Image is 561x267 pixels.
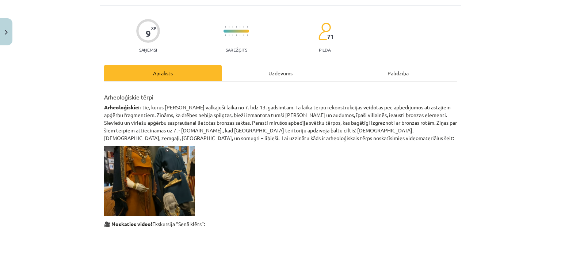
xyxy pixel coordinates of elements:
[104,104,138,110] strong: Arheoloģiskie
[5,30,8,35] img: icon-close-lesson-0947bae3869378f0d4975bcd49f059093ad1ed9edebbc8119c70593378902aed.svg
[247,34,248,36] img: icon-short-line-57e1e144782c952c97e751825c79c345078a6d821885a25fce030b3d8c18986b.svg
[339,65,457,81] div: Palīdzība
[318,22,331,41] img: students-c634bb4e5e11cddfef0936a35e636f08e4e9abd3cc4e673bd6f9a4125e45ecb1.svg
[327,33,334,40] span: 71
[104,146,195,216] img: AD_4nXdAQRsjhWE-dPuPjv4yQoKCxIqRQbKoHHK4E47QOximMGLeGpi_NuB453g0M7HCy5h1Qd2Lv8HSXS30xECO4XocjjhvZ...
[319,47,331,52] p: pilda
[104,220,457,228] p: Ekskursija “Senā klēts”:
[104,104,457,142] p: ir tie, kurus [PERSON_NAME] valkājuši laikā no 7. līdz 13. gadsimtam. Tā laika tērpu rekonstrukci...
[225,26,226,28] img: icon-short-line-57e1e144782c952c97e751825c79c345078a6d821885a25fce030b3d8c18986b.svg
[104,221,152,227] strong: 🎥 Noskaties video!
[226,47,247,52] p: Sarežģīts
[104,88,457,101] h3: Arheoloģiskie tērpi
[225,34,226,36] img: icon-short-line-57e1e144782c952c97e751825c79c345078a6d821885a25fce030b3d8c18986b.svg
[236,26,237,28] img: icon-short-line-57e1e144782c952c97e751825c79c345078a6d821885a25fce030b3d8c18986b.svg
[104,65,222,81] div: Apraksts
[236,34,237,36] img: icon-short-line-57e1e144782c952c97e751825c79c345078a6d821885a25fce030b3d8c18986b.svg
[222,65,339,81] div: Uzdevums
[146,29,151,39] div: 9
[247,26,248,28] img: icon-short-line-57e1e144782c952c97e751825c79c345078a6d821885a25fce030b3d8c18986b.svg
[243,34,244,36] img: icon-short-line-57e1e144782c952c97e751825c79c345078a6d821885a25fce030b3d8c18986b.svg
[232,26,233,28] img: icon-short-line-57e1e144782c952c97e751825c79c345078a6d821885a25fce030b3d8c18986b.svg
[232,34,233,36] img: icon-short-line-57e1e144782c952c97e751825c79c345078a6d821885a25fce030b3d8c18986b.svg
[151,26,156,30] span: XP
[243,26,244,28] img: icon-short-line-57e1e144782c952c97e751825c79c345078a6d821885a25fce030b3d8c18986b.svg
[136,47,160,52] p: Saņemsi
